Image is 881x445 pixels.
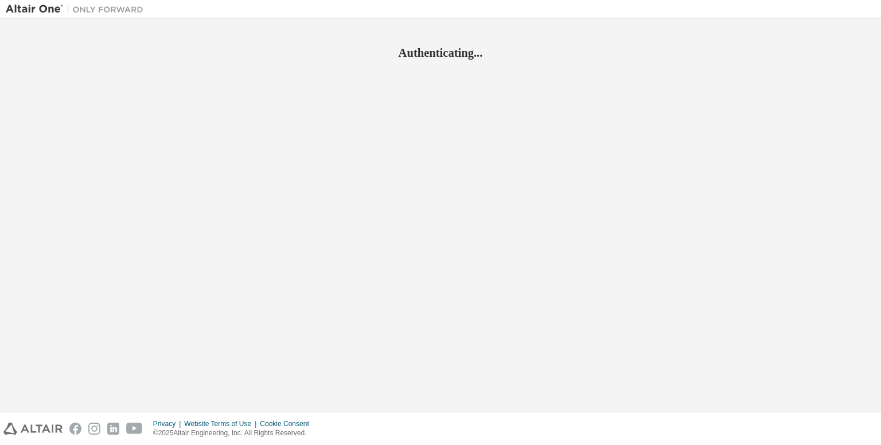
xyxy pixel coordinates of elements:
[69,423,81,435] img: facebook.svg
[6,45,875,60] h2: Authenticating...
[88,423,100,435] img: instagram.svg
[126,423,143,435] img: youtube.svg
[6,3,149,15] img: Altair One
[260,419,315,428] div: Cookie Consent
[184,419,260,428] div: Website Terms of Use
[3,423,63,435] img: altair_logo.svg
[153,419,184,428] div: Privacy
[107,423,119,435] img: linkedin.svg
[153,428,316,438] p: © 2025 Altair Engineering, Inc. All Rights Reserved.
